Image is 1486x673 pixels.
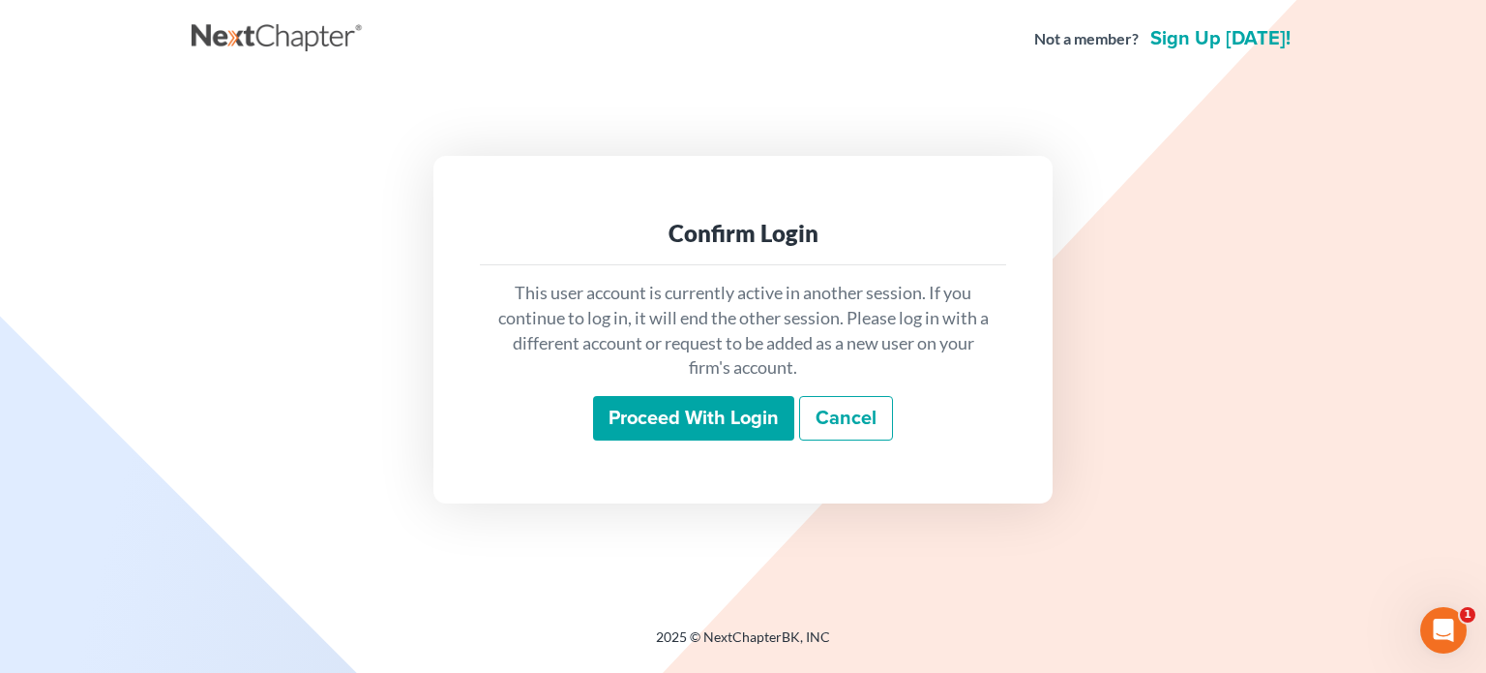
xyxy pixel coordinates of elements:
iframe: Intercom live chat [1420,607,1467,654]
div: Confirm Login [495,218,991,249]
a: Cancel [799,396,893,441]
a: Sign up [DATE]! [1146,29,1294,48]
div: 2025 © NextChapterBK, INC [192,627,1294,662]
strong: Not a member? [1034,28,1139,50]
input: Proceed with login [593,396,794,441]
p: This user account is currently active in another session. If you continue to log in, it will end ... [495,281,991,381]
span: 1 [1460,607,1475,623]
